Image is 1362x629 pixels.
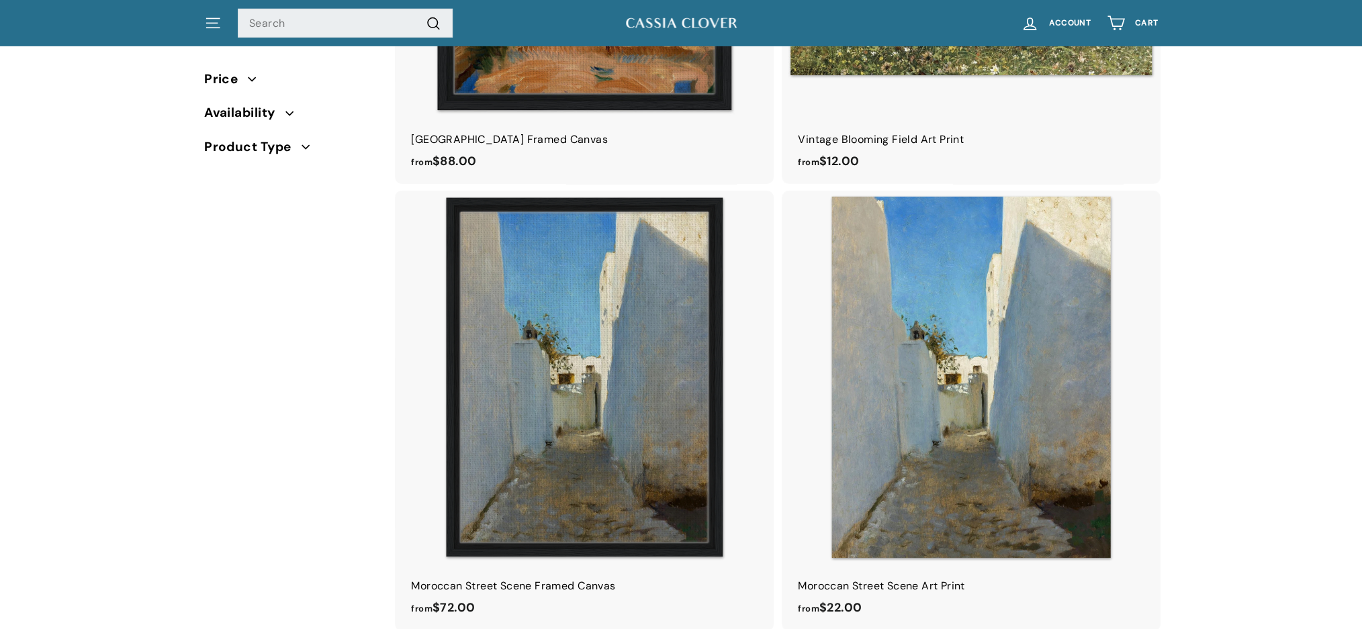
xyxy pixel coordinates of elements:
span: from [411,603,433,614]
a: Cart [1099,3,1166,43]
span: Account [1049,19,1091,28]
span: from [411,156,433,168]
span: $22.00 [798,599,862,616]
img: c76888e7-2e93-468b-b61b-129c9acea8a0 [784,191,1158,564]
img: 20df9a5b-b5a6-495f-ad6a-779a8543d165 [398,191,771,564]
div: Moroccan Street Scene Framed Canvas [411,577,758,595]
button: Price [204,66,376,99]
span: Product Type [204,137,302,157]
span: $72.00 [411,599,475,616]
div: Moroccan Street Scene Art Print [798,577,1144,595]
span: Availability [204,103,285,123]
button: Availability [204,99,376,133]
span: $12.00 [798,153,859,169]
span: Price [204,69,248,89]
span: Cart [1135,19,1158,28]
span: from [798,603,819,614]
span: from [798,156,819,168]
span: $88.00 [411,153,476,169]
div: Vintage Blooming Field Art Print [798,131,1144,148]
a: Account [1013,3,1099,43]
button: Product Type [204,134,376,167]
input: Search [238,9,453,38]
div: [GEOGRAPHIC_DATA] Framed Canvas [411,131,758,148]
